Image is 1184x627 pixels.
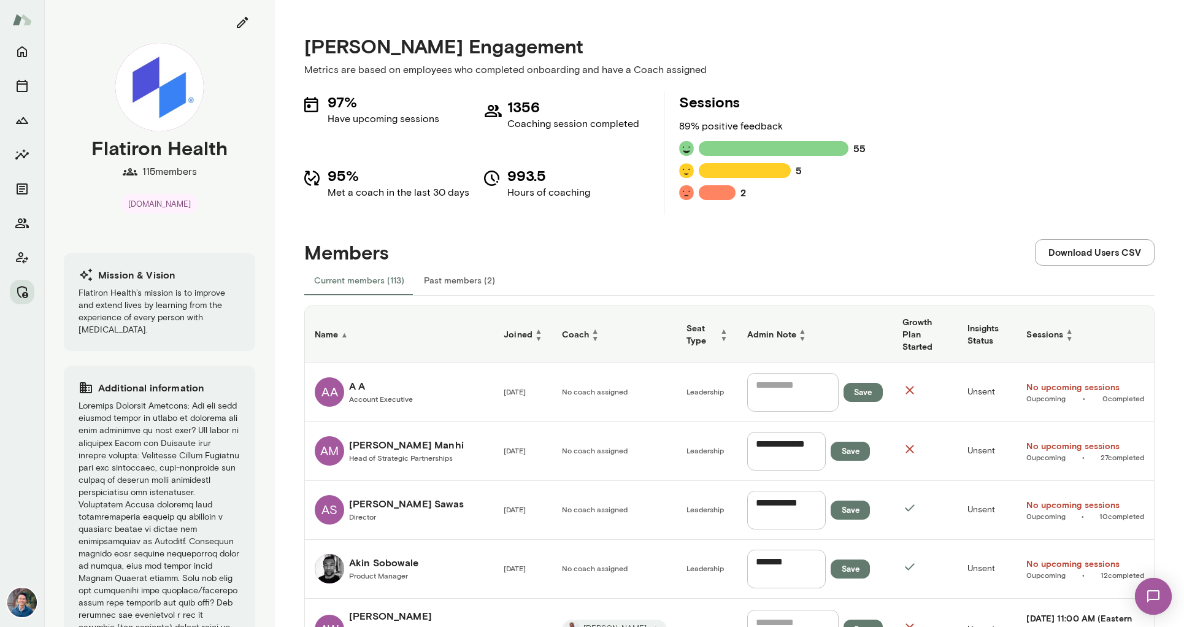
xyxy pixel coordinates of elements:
p: 89 % positive feedback [679,119,866,134]
span: No coach assigned [562,387,628,396]
a: No upcoming sessions [1026,558,1144,570]
h6: Admin Note [747,327,883,342]
span: 0 completed [1102,393,1144,403]
span: ▼ [799,334,806,342]
span: ▼ [720,334,728,342]
span: Head of Strategic Partnerships [349,453,453,462]
span: Account Executive [349,394,413,403]
img: feedback icon [679,163,694,178]
h5: Sessions [679,92,866,112]
button: Download Users CSV [1035,239,1155,265]
button: Manage [10,280,34,304]
button: Home [10,39,34,64]
a: 12completed [1101,570,1144,580]
span: ▼ [591,334,599,342]
div: AM [315,436,344,466]
h4: [PERSON_NAME] Engagement [304,34,1155,58]
span: 0 upcoming [1026,511,1066,521]
button: Sessions [10,74,34,98]
span: Leadership [686,564,724,572]
a: No upcoming sessions [1026,440,1144,452]
span: • [1026,393,1144,403]
td: Unsent [958,481,1017,540]
span: ▲ [340,330,348,339]
p: Metrics are based on employees who completed onboarding and have a Coach assigned [304,63,1155,77]
span: ▼ [535,334,542,342]
h6: Seat Type [686,322,728,347]
span: 10 completed [1099,511,1144,521]
span: 12 completed [1101,570,1144,580]
a: Akin SobowaleAkin SobowaleProduct Manager [315,554,484,583]
a: No upcoming sessions [1026,381,1144,393]
span: • [1026,452,1144,462]
span: [DATE] [504,505,526,514]
span: • [1026,511,1144,521]
span: Leadership [686,446,724,455]
h5: 97% [328,92,439,112]
img: Akin Sobowale [315,554,344,583]
h6: Additional information [79,380,240,395]
button: edit [229,10,255,36]
button: Documents [10,177,34,201]
a: AS[PERSON_NAME] SawasDirector [315,495,484,525]
h6: [PERSON_NAME] Sawas [349,496,464,511]
p: 115 members [142,164,197,179]
h6: Growth Plan Started [902,316,948,353]
h6: Insights Status [967,322,1007,347]
h6: 2 [740,185,746,200]
span: ▼ [1066,334,1073,342]
h6: 5 [796,163,802,178]
button: Save [831,442,870,461]
div: AS [315,495,344,525]
img: feedback icon [679,185,694,200]
p: Coaching session completed [507,117,639,131]
img: Alex Yu [7,588,37,617]
a: 0upcoming [1026,452,1066,462]
h6: Joined [504,327,542,342]
td: Unsent [958,363,1017,422]
a: 0completed [1102,393,1144,403]
span: [DATE] [504,387,526,396]
h6: Mission & Vision [79,267,240,282]
span: 0 upcoming [1026,570,1066,580]
a: 10completed [1099,511,1144,521]
h6: Coach [562,327,667,342]
td: Unsent [958,540,1017,599]
img: Mento [12,8,32,31]
h6: [PERSON_NAME] Manhi [349,437,464,452]
button: Past members (2) [414,266,505,295]
span: Leadership [686,387,724,396]
button: Current members (113) [304,266,414,295]
a: 0upcoming [1026,570,1066,580]
p: Hours of coaching [507,185,590,200]
button: Insights [10,142,34,167]
h5: 1356 [507,97,639,117]
h6: Sessions [1026,327,1144,342]
span: 27 completed [1101,452,1144,462]
a: AM[PERSON_NAME] ManhiHead of Strategic Partnerships [315,436,484,466]
button: Members [10,211,34,236]
span: • [1026,570,1144,580]
p: Met a coach in the last 30 days [328,185,469,200]
img: feedback icon [679,141,694,156]
span: ▲ [720,327,728,334]
button: Save [831,501,870,520]
span: No coach assigned [562,505,628,514]
div: AA [315,377,344,407]
button: Client app [10,245,34,270]
span: ▲ [535,327,542,334]
span: [DATE] [504,446,526,455]
a: No upcoming sessions [1026,499,1144,511]
span: Leadership [686,505,724,514]
button: Save [831,560,870,579]
a: AAA AAccount Executive [315,377,484,407]
p: Have upcoming sessions [328,112,439,126]
h5: 993.5 [507,166,590,185]
h4: Flatiron Health [91,136,228,160]
span: ▲ [591,327,599,334]
span: [DOMAIN_NAME] [121,198,198,210]
span: [DATE] [504,564,526,572]
span: Product Manager [349,571,408,580]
